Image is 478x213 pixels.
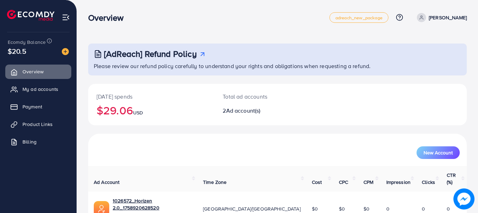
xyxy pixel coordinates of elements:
[94,62,463,70] p: Please review our refund policy carefully to understand your rights and obligations when requesti...
[223,92,301,101] p: Total ad accounts
[5,82,71,96] a: My ad accounts
[424,150,453,155] span: New Account
[414,13,467,22] a: [PERSON_NAME]
[386,205,389,212] span: 0
[22,103,42,110] span: Payment
[223,107,301,114] h2: 2
[386,179,411,186] span: Impression
[8,46,26,56] span: $20.5
[94,179,120,186] span: Ad Account
[62,48,69,55] img: image
[97,92,206,101] p: [DATE] spends
[422,179,435,186] span: Clicks
[203,205,301,212] span: [GEOGRAPHIC_DATA]/[GEOGRAPHIC_DATA]
[133,109,143,116] span: USD
[5,135,71,149] a: Billing
[312,179,322,186] span: Cost
[312,205,318,212] span: $0
[429,13,467,22] p: [PERSON_NAME]
[339,205,345,212] span: $0
[22,138,37,145] span: Billing
[88,13,129,23] h3: Overview
[453,188,474,209] img: image
[364,179,373,186] span: CPM
[226,107,261,114] span: Ad account(s)
[447,205,450,212] span: 0
[104,49,197,59] h3: [AdReach] Refund Policy
[22,68,44,75] span: Overview
[62,13,70,21] img: menu
[22,86,58,93] span: My ad accounts
[339,179,348,186] span: CPC
[8,39,46,46] span: Ecomdy Balance
[7,10,54,21] img: logo
[417,146,460,159] button: New Account
[22,121,53,128] span: Product Links
[5,100,71,114] a: Payment
[5,65,71,79] a: Overview
[329,12,388,23] a: adreach_new_package
[203,179,227,186] span: Time Zone
[364,205,369,212] span: $0
[447,172,456,186] span: CTR (%)
[113,197,192,212] a: 1026572_Horizen 2.0_1758920628520
[335,15,382,20] span: adreach_new_package
[5,117,71,131] a: Product Links
[97,104,206,117] h2: $29.06
[422,205,425,212] span: 0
